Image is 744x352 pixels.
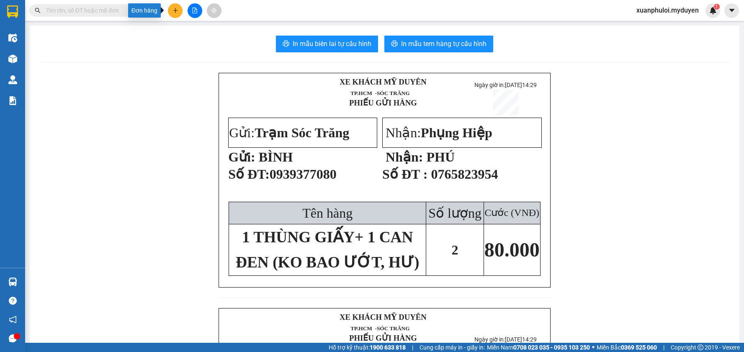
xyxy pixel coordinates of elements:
strong: PHIẾU GỬI HÀNG [349,334,417,342]
span: 0939377080 [270,167,337,182]
strong: 1900 633 818 [370,344,406,351]
span: printer [391,40,398,48]
span: caret-down [728,7,736,14]
span: Nhận: [386,125,492,140]
span: plus [172,8,178,13]
span: In mẫu biên lai tự cấu hình [293,39,371,49]
span: Số ĐT: [228,167,270,182]
span: TP.HCM -SÓC TRĂNG [350,90,409,96]
img: logo-vxr [7,5,18,18]
span: xuanphuloi.myduyen [630,5,705,15]
button: aim [207,3,221,18]
span: Cung cấp máy in - giấy in: [420,343,485,352]
img: warehouse-icon [8,277,17,286]
span: printer [283,40,289,48]
span: 0765823954 [431,167,498,182]
span: Miền Nam [487,343,590,352]
span: Miền Bắc [597,343,657,352]
strong: XE KHÁCH MỸ DUYÊN [340,313,427,321]
span: Hỗ trợ kỹ thuật: [329,343,406,352]
span: 1 THÙNG GIẤY+ 1 CAN ĐEN (KO BAO ƯỚT, HƯ) [236,229,419,271]
span: ⚪️ [592,346,595,349]
span: aim [211,8,217,13]
button: file-add [188,3,202,18]
span: message [9,334,17,342]
span: 80.000 [484,239,540,261]
p: Ngày giờ in: [469,82,543,88]
span: 2 [452,242,458,257]
span: PHÚ [426,149,455,164]
strong: 0708 023 035 - 0935 103 250 [513,344,590,351]
button: printerIn mẫu biên lai tự cấu hình [276,36,378,52]
button: printerIn mẫu tem hàng tự cấu hình [384,36,493,52]
sup: 1 [714,4,720,10]
span: Cước (VNĐ) [484,207,539,218]
span: 1 [715,4,718,10]
span: In mẫu tem hàng tự cấu hình [401,39,487,49]
strong: Nhận: [386,149,423,164]
p: Ngày giờ in: [469,336,543,343]
button: plus [168,3,183,18]
img: warehouse-icon [8,33,17,42]
span: search [35,8,41,13]
strong: Số ĐT : [382,167,427,182]
span: file-add [192,8,198,13]
span: | [663,343,664,352]
span: Gửi: [229,125,349,140]
img: warehouse-icon [8,75,17,84]
strong: 0369 525 060 [621,344,657,351]
span: BÌNH [259,149,293,164]
span: question-circle [9,297,17,305]
strong: PHIẾU GỬI HÀNG [349,98,417,107]
img: icon-new-feature [709,7,717,14]
span: Số lượng [428,206,481,221]
span: [DATE] [505,336,537,343]
span: [DATE] [505,82,537,88]
img: solution-icon [8,96,17,105]
button: caret-down [724,3,739,18]
span: Phụng Hiệp [421,125,492,140]
span: Trạm Sóc Trăng [255,125,349,140]
span: 14:29 [522,336,537,343]
strong: Gửi: [228,149,255,164]
span: copyright [698,344,703,350]
span: | [412,343,413,352]
span: TP.HCM -SÓC TRĂNG [350,325,409,331]
span: Tên hàng [302,206,353,221]
span: notification [9,316,17,324]
strong: XE KHÁCH MỸ DUYÊN [340,77,427,86]
input: Tìm tên, số ĐT hoặc mã đơn [46,6,145,15]
img: warehouse-icon [8,54,17,63]
span: 14:29 [522,82,537,88]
